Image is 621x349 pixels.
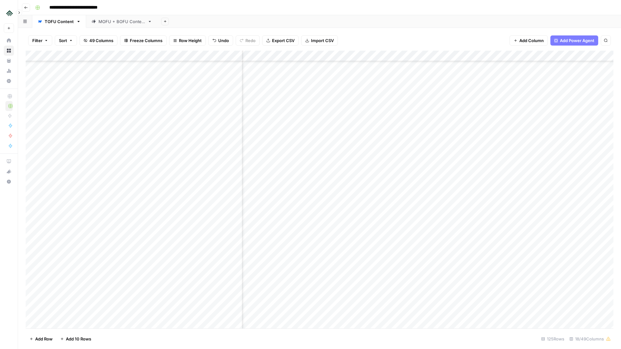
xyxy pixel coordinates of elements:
[4,7,15,19] img: Uplisting Logo
[56,334,95,344] button: Add 10 Rows
[79,35,117,46] button: 49 Columns
[32,37,42,44] span: Filter
[4,66,14,76] a: Usage
[4,76,14,86] a: Settings
[4,167,14,176] div: What's new?
[567,334,613,344] div: 18/49 Columns
[120,35,167,46] button: Freeze Columns
[272,37,295,44] span: Export CSV
[236,35,260,46] button: Redo
[519,37,544,44] span: Add Column
[301,35,338,46] button: Import CSV
[86,15,157,28] a: MOFU + BOFU Content
[262,35,299,46] button: Export CSV
[311,37,334,44] span: Import CSV
[4,35,14,46] a: Home
[550,35,598,46] button: Add Power Agent
[45,18,74,25] div: TOFU Content
[169,35,206,46] button: Row Height
[4,177,14,187] button: Help + Support
[98,18,145,25] div: MOFU + BOFU Content
[510,35,548,46] button: Add Column
[4,5,14,21] button: Workspace: Uplisting
[208,35,233,46] button: Undo
[4,156,14,166] a: AirOps Academy
[4,46,14,56] a: Browse
[35,336,53,342] span: Add Row
[26,334,56,344] button: Add Row
[55,35,77,46] button: Sort
[32,15,86,28] a: TOFU Content
[28,35,52,46] button: Filter
[89,37,113,44] span: 49 Columns
[4,166,14,177] button: What's new?
[539,334,567,344] div: 125 Rows
[218,37,229,44] span: Undo
[66,336,91,342] span: Add 10 Rows
[179,37,202,44] span: Row Height
[59,37,67,44] span: Sort
[4,56,14,66] a: Your Data
[130,37,162,44] span: Freeze Columns
[560,37,594,44] span: Add Power Agent
[245,37,256,44] span: Redo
